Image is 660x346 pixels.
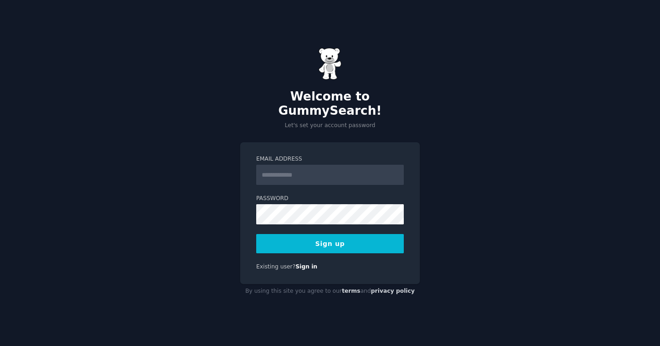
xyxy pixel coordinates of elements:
label: Password [256,195,404,203]
p: Let's set your account password [240,122,420,130]
div: By using this site you agree to our and [240,284,420,299]
label: Email Address [256,155,404,163]
button: Sign up [256,234,404,253]
a: terms [342,288,360,294]
a: privacy policy [371,288,415,294]
h2: Welcome to GummySearch! [240,89,420,118]
a: Sign in [296,263,318,270]
img: Gummy Bear [319,48,341,80]
span: Existing user? [256,263,296,270]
